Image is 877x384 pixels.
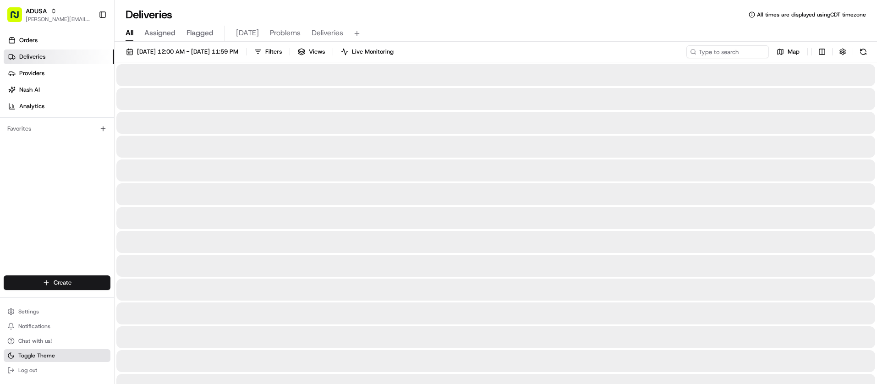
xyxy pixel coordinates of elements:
[4,49,114,64] a: Deliveries
[18,352,55,359] span: Toggle Theme
[9,88,26,104] img: 1736555255976-a54dd68f-1ca7-489b-9aae-adbdc363a1c4
[4,349,110,362] button: Toggle Theme
[312,27,343,38] span: Deliveries
[757,11,866,18] span: All times are displayed using CDT timezone
[18,367,37,374] span: Log out
[9,134,16,141] div: 📗
[91,155,111,162] span: Pylon
[18,308,39,315] span: Settings
[4,364,110,377] button: Log out
[788,48,800,56] span: Map
[4,66,114,81] a: Providers
[686,45,769,58] input: Type to search
[294,45,329,58] button: Views
[144,27,175,38] span: Assigned
[126,27,133,38] span: All
[18,337,52,345] span: Chat with us!
[74,129,151,146] a: 💻API Documentation
[4,33,114,48] a: Orders
[309,48,325,56] span: Views
[4,121,110,136] div: Favorites
[137,48,238,56] span: [DATE] 12:00 AM - [DATE] 11:59 PM
[236,27,259,38] span: [DATE]
[4,99,114,114] a: Analytics
[19,69,44,77] span: Providers
[4,275,110,290] button: Create
[24,59,151,69] input: Clear
[26,16,91,23] button: [PERSON_NAME][EMAIL_ADDRESS][PERSON_NAME][DOMAIN_NAME]
[4,4,95,26] button: ADUSA[PERSON_NAME][EMAIL_ADDRESS][PERSON_NAME][DOMAIN_NAME]
[54,279,71,287] span: Create
[9,37,167,51] p: Welcome 👋
[31,88,150,97] div: Start new chat
[77,134,85,141] div: 💻
[18,133,70,142] span: Knowledge Base
[122,45,242,58] button: [DATE] 12:00 AM - [DATE] 11:59 PM
[65,155,111,162] a: Powered byPylon
[87,133,147,142] span: API Documentation
[4,320,110,333] button: Notifications
[857,45,870,58] button: Refresh
[4,82,114,97] a: Nash AI
[31,97,116,104] div: We're available if you need us!
[4,335,110,347] button: Chat with us!
[19,36,38,44] span: Orders
[156,90,167,101] button: Start new chat
[126,7,172,22] h1: Deliveries
[270,27,301,38] span: Problems
[19,102,44,110] span: Analytics
[337,45,398,58] button: Live Monitoring
[265,48,282,56] span: Filters
[18,323,50,330] span: Notifications
[5,129,74,146] a: 📗Knowledge Base
[186,27,214,38] span: Flagged
[26,6,47,16] button: ADUSA
[352,48,394,56] span: Live Monitoring
[773,45,804,58] button: Map
[19,53,45,61] span: Deliveries
[250,45,286,58] button: Filters
[9,9,27,27] img: Nash
[4,305,110,318] button: Settings
[19,86,40,94] span: Nash AI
